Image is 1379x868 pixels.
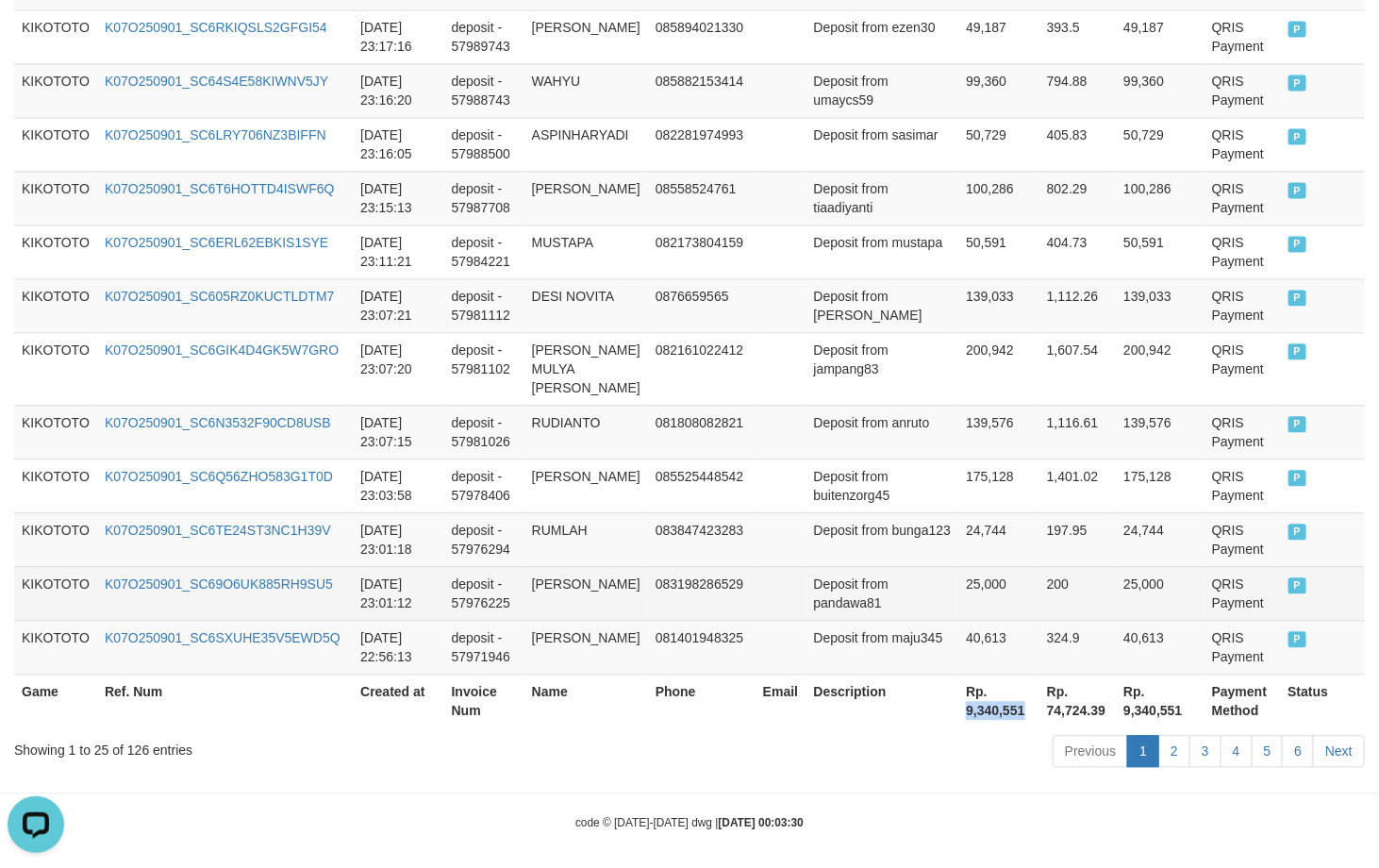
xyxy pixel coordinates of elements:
[524,405,648,459] td: RUDIANTO
[14,278,97,332] td: KIKOTOTO
[1205,459,1281,512] td: QRIS Payment
[806,117,959,171] td: Deposit from sasimar
[806,459,959,512] td: Deposit from buitenzorg45
[524,459,648,512] td: [PERSON_NAME]
[648,9,756,63] td: 085894021330
[958,9,1039,63] td: 49,187
[958,332,1039,405] td: 200,942
[958,620,1039,674] td: 40,613
[1116,566,1205,620] td: 25,000
[105,181,335,196] a: K07O250901_SC6T6HOTTD4ISWF6Q
[1205,117,1281,171] td: QRIS Payment
[14,566,97,620] td: KIKOTOTO
[1288,128,1307,144] span: PAID
[105,289,335,304] a: K07O250901_SC605RZ0KUCTLDTM7
[105,342,339,358] a: K07O250901_SC6GIK4D4GK5W7GRO
[105,235,328,250] a: K07O250901_SC6ERL62EBKIS1SYE
[1039,225,1116,278] td: 404.73
[958,459,1039,512] td: 175,128
[524,278,648,332] td: DESI NOVITA
[1205,674,1281,727] th: Payment Method
[575,816,804,829] small: code © [DATE]-[DATE] dwg |
[1288,290,1307,306] span: PAID
[105,20,327,35] a: K07O250901_SC6RKIQSLS2GFGI54
[353,620,443,674] td: [DATE] 22:56:13
[14,674,97,727] th: Game
[1288,182,1307,198] span: PAID
[1116,171,1205,225] td: 100,286
[444,63,524,117] td: deposit - 57988743
[1116,674,1205,727] th: Rp. 9,340,551
[1039,620,1116,674] td: 324.9
[524,117,648,171] td: ASPINHARYADI
[648,63,756,117] td: 085882153414
[1116,278,1205,332] td: 139,033
[1205,9,1281,63] td: QRIS Payment
[353,566,443,620] td: [DATE] 23:01:12
[353,171,443,225] td: [DATE] 23:15:13
[105,74,328,89] a: K07O250901_SC64S4E58KIWNV5JY
[1288,75,1307,91] span: PAID
[1039,459,1116,512] td: 1,401.02
[1313,735,1365,767] a: Next
[353,405,443,459] td: [DATE] 23:07:15
[1205,225,1281,278] td: QRIS Payment
[97,674,353,727] th: Ref. Num
[1288,236,1307,252] span: PAID
[524,225,648,278] td: MUSTAPA
[806,278,959,332] td: Deposit from [PERSON_NAME]
[353,512,443,566] td: [DATE] 23:01:18
[105,415,331,430] a: K07O250901_SC6N3532F90CD8USB
[1288,524,1307,540] span: PAID
[353,225,443,278] td: [DATE] 23:11:21
[1158,735,1190,767] a: 2
[444,332,524,405] td: deposit - 57981102
[524,512,648,566] td: RUMLAH
[719,816,804,829] strong: [DATE] 00:03:30
[1189,735,1221,767] a: 3
[1288,577,1307,593] span: PAID
[1205,171,1281,225] td: QRIS Payment
[1116,9,1205,63] td: 49,187
[806,620,959,674] td: Deposit from maju345
[1282,735,1314,767] a: 6
[1221,735,1253,767] a: 4
[1039,117,1116,171] td: 405.83
[14,620,97,674] td: KIKOTOTO
[1288,21,1307,37] span: PAID
[1288,343,1307,359] span: PAID
[648,332,756,405] td: 082161022412
[648,225,756,278] td: 082173804159
[524,63,648,117] td: WAHYU
[1288,631,1307,647] span: PAID
[105,576,333,592] a: K07O250901_SC69O6UK885RH9SU5
[1116,512,1205,566] td: 24,744
[14,9,97,63] td: KIKOTOTO
[648,566,756,620] td: 083198286529
[1116,332,1205,405] td: 200,942
[648,171,756,225] td: 08558524761
[353,459,443,512] td: [DATE] 23:03:58
[1116,620,1205,674] td: 40,613
[756,674,806,727] th: Email
[1281,674,1366,727] th: Status
[648,459,756,512] td: 085525448542
[353,9,443,63] td: [DATE] 23:17:16
[806,674,959,727] th: Description
[524,9,648,63] td: [PERSON_NAME]
[648,674,756,727] th: Phone
[958,171,1039,225] td: 100,286
[8,8,64,64] button: Open LiveChat chat widget
[958,117,1039,171] td: 50,729
[353,674,443,727] th: Created at
[1053,735,1128,767] a: Previous
[1288,416,1307,432] span: PAID
[806,332,959,405] td: Deposit from jampang83
[1116,459,1205,512] td: 175,128
[14,171,97,225] td: KIKOTOTO
[1205,278,1281,332] td: QRIS Payment
[353,63,443,117] td: [DATE] 23:16:20
[105,523,331,538] a: K07O250901_SC6TE24ST3NC1H39V
[444,566,524,620] td: deposit - 57976225
[1205,620,1281,674] td: QRIS Payment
